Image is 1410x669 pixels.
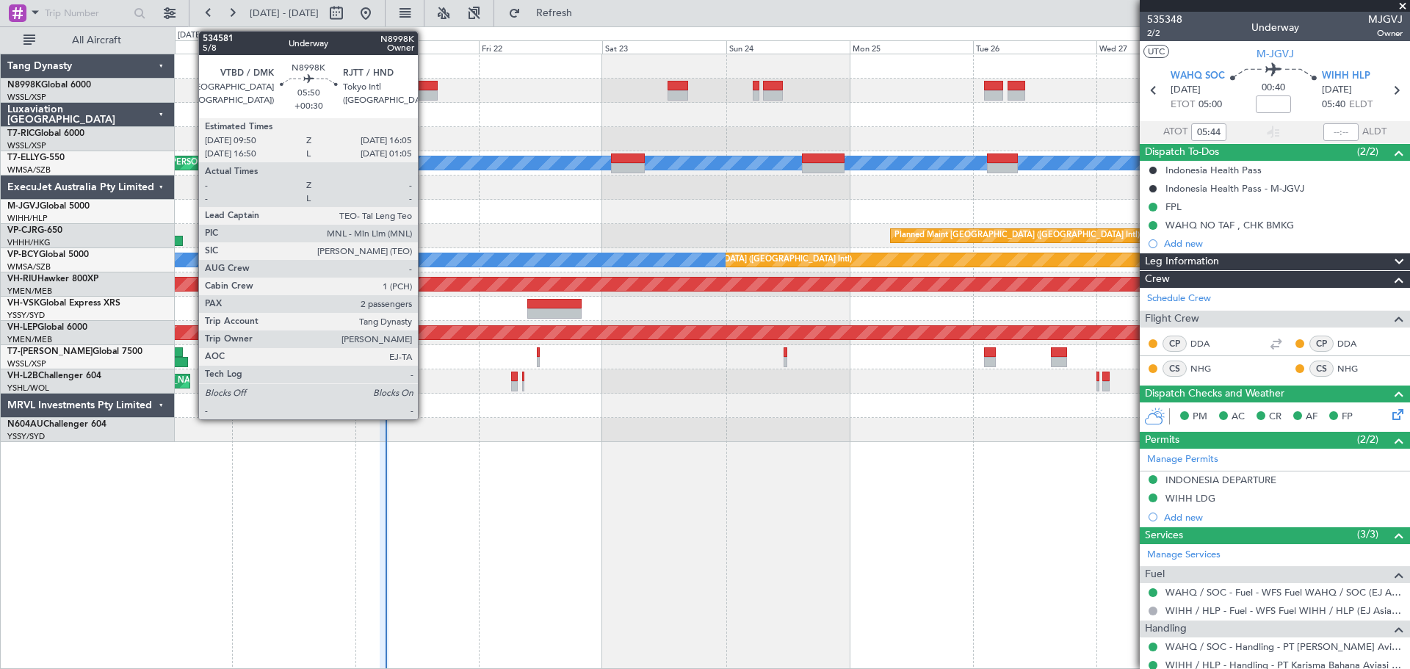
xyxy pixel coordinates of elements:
button: UTC [1143,45,1169,58]
a: N8998KGlobal 6000 [7,81,91,90]
a: VHHH/HKG [7,237,51,248]
a: WMSA/SZB [7,164,51,176]
span: T7-[PERSON_NAME] [7,347,93,356]
a: WSSL/XSP [7,358,46,369]
div: WAHQ NO TAF , CHK BMKG [1165,219,1294,231]
a: WAHQ / SOC - Handling - PT [PERSON_NAME] Aviasi WAHQ / SOC [1165,640,1403,653]
a: VP-CJRG-650 [7,226,62,235]
div: WIHH LDG [1165,492,1215,505]
span: [DATE] [1322,83,1352,98]
a: WMSA/SZB [7,261,51,272]
span: Flight Crew [1145,311,1199,328]
div: Mon 25 [850,40,973,54]
span: ATOT [1163,125,1187,140]
div: Indonesia Health Pass - M-JGVJ [1165,182,1304,195]
a: M-JGVJGlobal 5000 [7,202,90,211]
a: VH-L2BChallenger 604 [7,372,101,380]
span: T7-RIC [7,129,35,138]
span: PM [1193,410,1207,424]
a: Manage Permits [1147,452,1218,467]
span: Leg Information [1145,253,1219,270]
div: Sat 23 [602,40,726,54]
a: WAHQ / SOC - Fuel - WFS Fuel WAHQ / SOC (EJ Asia Only) [1165,586,1403,599]
span: (2/2) [1357,432,1378,447]
span: N8998K [7,81,41,90]
div: Indonesia Health Pass [1165,164,1262,176]
div: Sun 24 [726,40,850,54]
a: T7-RICGlobal 6000 [7,129,84,138]
div: Fri 22 [479,40,602,54]
span: VP-BCY [7,250,39,259]
span: M-JGVJ [1257,46,1294,62]
a: YSSY/SYD [7,310,45,321]
span: VP-CJR [7,226,37,235]
a: Schedule Crew [1147,292,1211,306]
span: CR [1269,410,1281,424]
a: DDA [1190,337,1223,350]
button: All Aircraft [16,29,159,52]
span: AF [1306,410,1317,424]
a: WIHH/HLP [7,213,48,224]
a: VH-LEPGlobal 6000 [7,323,87,332]
input: Trip Number [45,2,129,24]
a: NHG [1190,362,1223,375]
span: VH-RIU [7,275,37,283]
span: N604AU [7,420,43,429]
div: Wed 27 [1096,40,1220,54]
a: YSHL/WOL [7,383,49,394]
a: WIHH / HLP - Fuel - WFS Fuel WIHH / HLP (EJ Asia Only) [1165,604,1403,617]
span: Services [1145,527,1183,544]
a: T7-[PERSON_NAME]Global 7500 [7,347,142,356]
span: WAHQ SOC [1171,69,1225,84]
span: All Aircraft [38,35,155,46]
span: (3/3) [1357,527,1378,542]
input: --:-- [1191,123,1226,141]
div: INDONESIA DEPARTURE [1165,474,1276,486]
span: Crew [1145,271,1170,288]
span: M-JGVJ [7,202,40,211]
div: Add new [1164,511,1403,524]
a: YSSY/SYD [7,431,45,442]
div: CP [1163,336,1187,352]
div: CS [1309,361,1334,377]
div: [DATE] [178,29,203,42]
span: [DATE] - [DATE] [250,7,319,20]
span: ELDT [1349,98,1373,112]
span: VH-LEP [7,323,37,332]
a: N604AUChallenger 604 [7,420,106,429]
a: Manage Services [1147,548,1221,563]
div: Underway [1251,20,1299,35]
a: WSSL/XSP [7,92,46,103]
a: YMEN/MEB [7,334,52,345]
div: CP [1309,336,1334,352]
span: (2/2) [1357,144,1378,159]
span: 2/2 [1147,27,1182,40]
div: Add new [1164,237,1403,250]
div: Tue 26 [973,40,1096,54]
span: Permits [1145,432,1179,449]
input: --:-- [1323,123,1359,141]
span: WIHH HLP [1322,69,1370,84]
a: VH-RIUHawker 800XP [7,275,98,283]
a: DDA [1337,337,1370,350]
span: 535348 [1147,12,1182,27]
div: Wed 20 [232,40,355,54]
a: VP-BCYGlobal 5000 [7,250,89,259]
span: [DATE] [1171,83,1201,98]
div: CS [1163,361,1187,377]
span: ETOT [1171,98,1195,112]
span: Refresh [524,8,585,18]
span: FP [1342,410,1353,424]
span: Dispatch Checks and Weather [1145,386,1284,402]
span: Dispatch To-Dos [1145,144,1219,161]
div: Thu 21 [355,40,479,54]
span: ALDT [1362,125,1386,140]
span: T7-ELLY [7,153,40,162]
a: WSSL/XSP [7,140,46,151]
span: AC [1232,410,1245,424]
div: FPL [1165,200,1182,213]
button: Refresh [502,1,590,25]
a: YMEN/MEB [7,286,52,297]
span: 00:40 [1262,81,1285,95]
div: Planned Maint [GEOGRAPHIC_DATA] ([GEOGRAPHIC_DATA] Intl) [607,249,852,271]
